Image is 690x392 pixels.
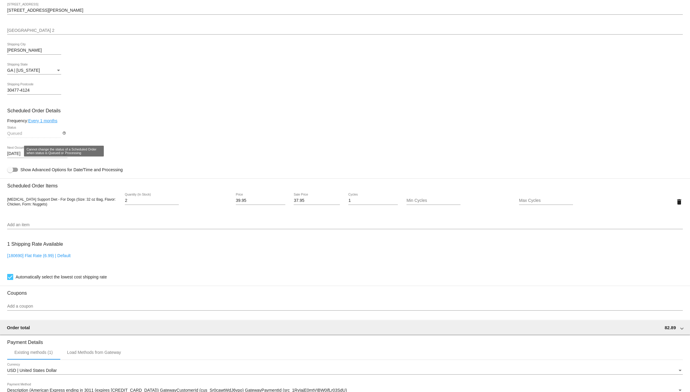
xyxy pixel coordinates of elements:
[294,198,340,203] input: Sale Price
[519,198,573,203] input: Max Cycles
[7,108,683,114] h3: Scheduled Order Details
[7,368,57,373] span: USD | United States Dollar
[7,325,30,330] span: Order total
[7,8,683,13] input: Shipping Street 1
[7,68,40,73] span: GA | [US_STATE]
[236,198,285,203] input: Price
[7,28,683,33] input: Shipping Street 2
[67,350,121,355] div: Load Methods from Gateway
[7,88,61,93] input: Shipping Postcode
[62,131,66,138] mat-icon: help_outline
[7,68,61,73] mat-select: Shipping State
[7,197,116,206] span: [MEDICAL_DATA] Support Diet - For Dogs (Size: 32 oz Bag, Flavor: Chicken, Form: Nuggets)
[406,198,460,203] input: Min Cycles
[7,304,683,309] input: Add a coupon
[61,150,67,156] button: Open calendar
[28,118,57,123] a: Every 1 months
[676,198,683,205] mat-icon: delete
[7,335,683,345] h3: Payment Details
[7,178,683,189] h3: Scheduled Order Items
[7,253,70,258] a: [180690] Flat Rate (6.99) | Default
[125,198,179,203] input: Quantity (In Stock)
[16,273,107,281] span: Automatically select the lowest cost shipping rate
[7,131,61,136] input: Status
[7,118,683,123] div: Frequency:
[14,350,53,355] div: Existing methods (1)
[7,48,61,53] input: Shipping City
[20,167,123,173] span: Show Advanced Options for Date/Time and Processing
[7,238,63,251] h3: 1 Shipping Rate Available
[7,368,683,373] mat-select: Currency
[7,286,683,296] h3: Coupons
[7,223,683,227] input: Add an item
[664,325,676,330] span: 82.89
[7,151,61,156] input: Next Occurrence Date
[348,198,398,203] input: Cycles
